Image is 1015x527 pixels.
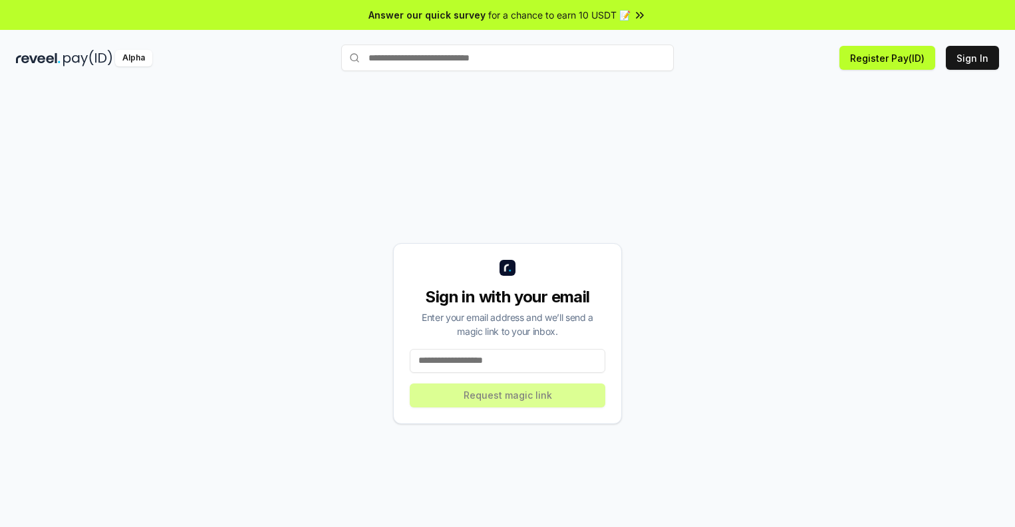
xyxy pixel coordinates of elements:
img: logo_small [500,260,515,276]
button: Sign In [946,46,999,70]
span: for a chance to earn 10 USDT 📝 [488,8,631,22]
div: Alpha [115,50,152,66]
img: pay_id [63,50,112,66]
div: Enter your email address and we’ll send a magic link to your inbox. [410,310,605,338]
span: Answer our quick survey [368,8,486,22]
img: reveel_dark [16,50,61,66]
button: Register Pay(ID) [839,46,935,70]
div: Sign in with your email [410,286,605,308]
